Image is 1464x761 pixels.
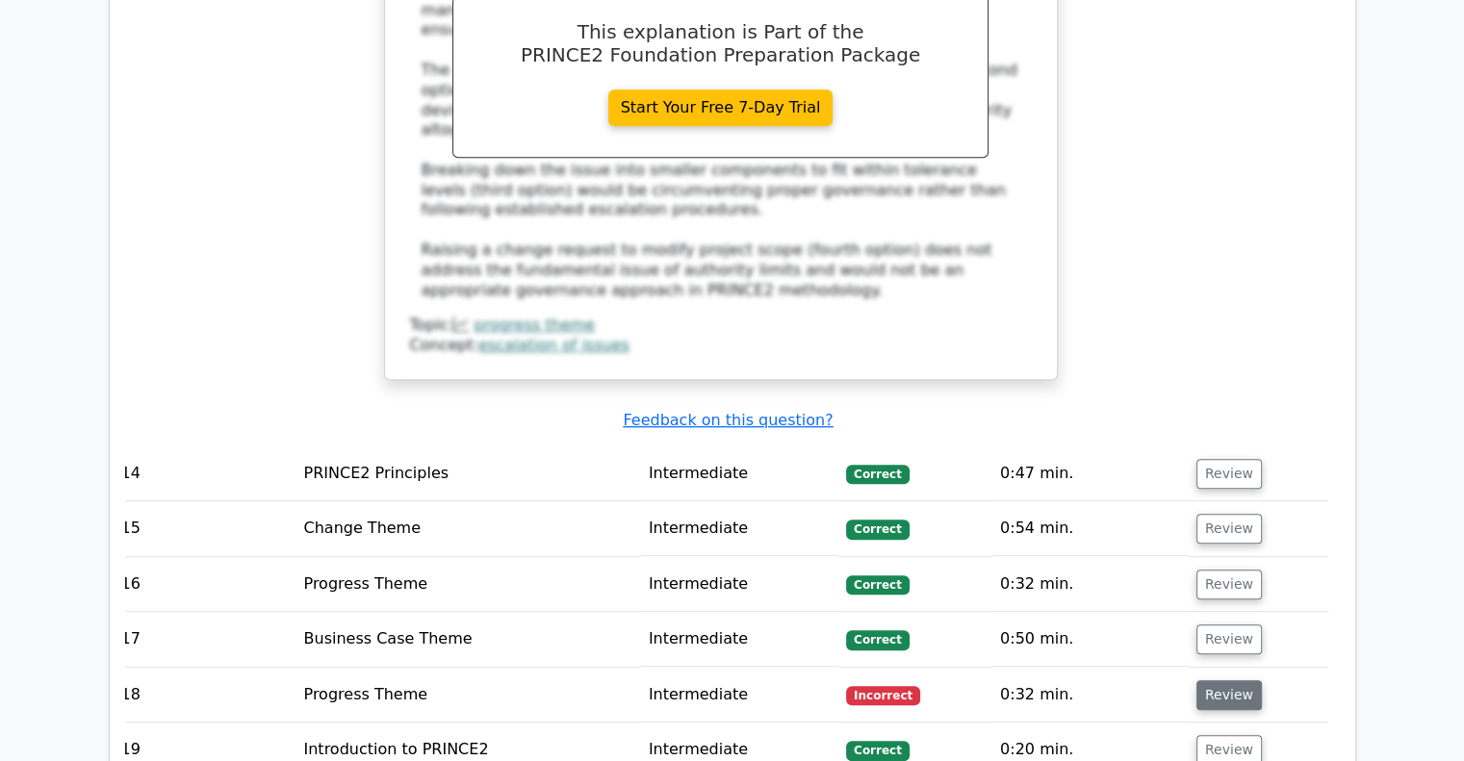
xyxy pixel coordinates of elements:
td: 16 [114,557,296,612]
span: Correct [846,465,909,484]
td: Progress Theme [295,668,640,723]
button: Review [1196,680,1262,710]
td: 0:54 min. [992,501,1189,556]
td: Change Theme [295,501,640,556]
a: progress theme [474,316,595,334]
td: 17 [114,612,296,667]
span: Correct [846,575,909,595]
a: Feedback on this question? [623,411,833,429]
button: Review [1196,514,1262,544]
button: Review [1196,624,1262,654]
td: 18 [114,668,296,723]
td: 0:32 min. [992,557,1189,612]
div: Topic: [410,316,1032,336]
td: Progress Theme [295,557,640,612]
a: escalation of issues [478,336,629,354]
span: Correct [846,741,909,760]
td: Intermediate [641,446,838,501]
button: Review [1196,570,1262,599]
td: Intermediate [641,668,838,723]
span: Correct [846,520,909,539]
td: 15 [114,501,296,556]
td: Intermediate [641,557,838,612]
div: Concept: [410,336,1032,356]
td: Intermediate [641,501,838,556]
td: 14 [114,446,296,501]
td: 0:32 min. [992,668,1189,723]
td: Intermediate [641,612,838,667]
button: Review [1196,459,1262,489]
span: Correct [846,630,909,649]
td: 0:50 min. [992,612,1189,667]
td: 0:47 min. [992,446,1189,501]
span: Incorrect [846,686,920,705]
a: Start Your Free 7-Day Trial [608,89,834,126]
td: Business Case Theme [295,612,640,667]
td: PRINCE2 Principles [295,446,640,501]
